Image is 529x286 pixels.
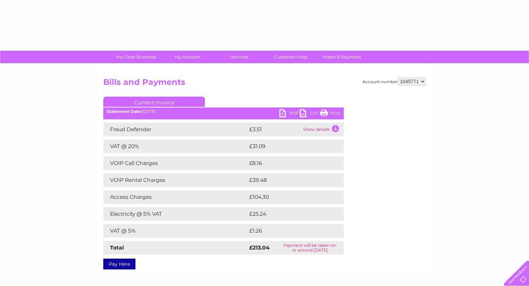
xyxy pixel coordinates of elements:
a: Services [211,51,267,63]
h2: Bills and Payments [103,77,426,90]
div: [DATE] [103,109,344,114]
td: VOIP Call Charges [103,157,248,170]
td: VOIP Rental Charges [103,173,248,187]
td: £31.09 [248,140,330,153]
td: £1.26 [248,224,327,238]
a: Customer Help [263,51,319,63]
a: Print [320,109,340,119]
b: Statement Date: [107,109,142,114]
td: Access Charges [103,190,248,204]
td: £3.51 [248,123,301,136]
a: Current Invoice [103,97,205,107]
td: Electricity @ 5% VAT [103,207,248,221]
strong: £213.04 [249,244,270,251]
div: Account number [362,77,426,86]
td: VAT @ 5% [103,224,248,238]
td: VAT @ 20% [103,140,248,153]
td: £39.48 [248,173,331,187]
td: £104.30 [248,190,332,204]
td: Payment will be taken on or around [DATE] [276,241,344,255]
a: Pay Here [103,259,135,269]
a: Make A Payment [314,51,370,63]
a: PDF [279,109,300,119]
td: £8.16 [248,157,327,170]
strong: Total [110,244,124,251]
td: £25.24 [248,207,330,221]
td: Show details [301,123,344,136]
td: Fraud Defender [103,123,248,136]
a: My Account [160,51,216,63]
a: My Clear Business [108,51,164,63]
a: CSV [300,109,320,119]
